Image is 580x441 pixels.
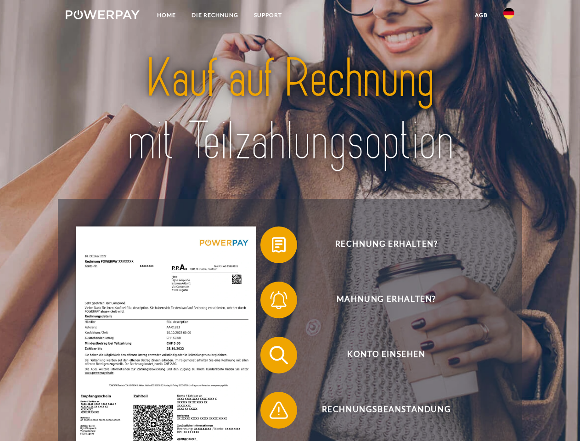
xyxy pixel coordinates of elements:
button: Konto einsehen [260,337,499,373]
span: Rechnungsbeanstandung [274,392,499,429]
a: DIE RECHNUNG [184,7,246,23]
a: SUPPORT [246,7,290,23]
img: title-powerpay_de.svg [88,44,492,176]
img: qb_warning.svg [267,399,290,422]
img: logo-powerpay-white.svg [66,10,140,19]
span: Mahnung erhalten? [274,282,499,318]
img: de [503,8,514,19]
a: Home [149,7,184,23]
button: Mahnung erhalten? [260,282,499,318]
img: qb_bell.svg [267,288,290,311]
button: Rechnungsbeanstandung [260,392,499,429]
img: qb_bill.svg [267,233,290,256]
a: agb [467,7,496,23]
img: qb_search.svg [267,344,290,367]
span: Konto einsehen [274,337,499,373]
span: Rechnung erhalten? [274,226,499,263]
button: Rechnung erhalten? [260,226,499,263]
